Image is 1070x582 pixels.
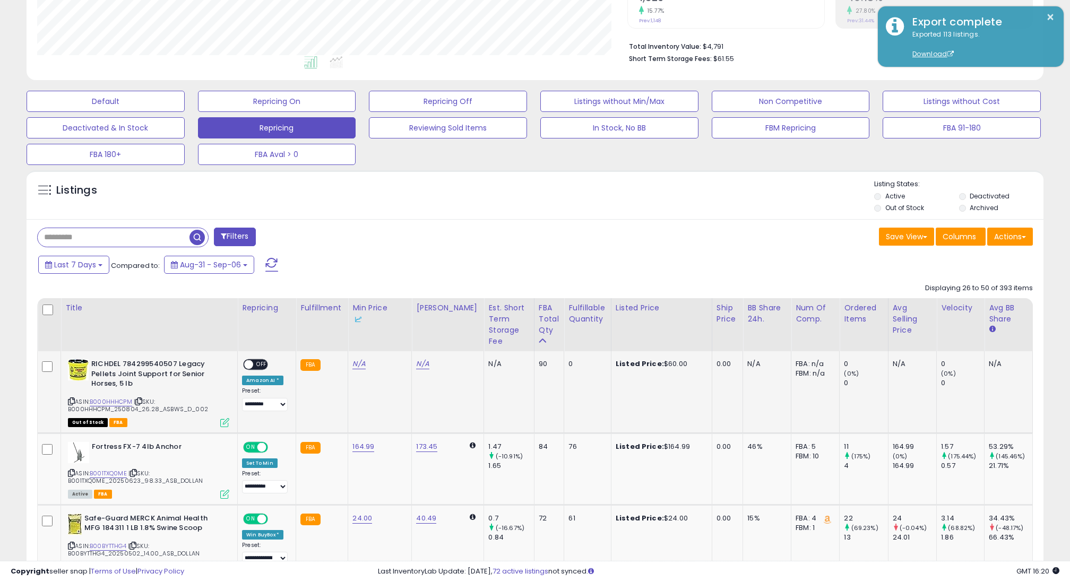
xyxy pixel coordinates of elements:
[893,533,937,542] div: 24.01
[11,566,49,576] strong: Copyright
[91,359,220,392] b: RICHDEL 784299540507 Legacy Pellets Joint Support for Senior Horses, 5 lb
[616,441,664,451] b: Listed Price:
[717,514,735,523] div: 0.00
[629,54,712,63] b: Short Term Storage Fees:
[893,452,908,461] small: (0%)
[616,359,664,369] b: Listed Price:
[941,302,980,314] div: Velocity
[214,228,255,246] button: Filters
[84,514,213,536] b: Safe-Guard MERCK Animal Health MFG 184311 1 LB 1.8% Swine Scoop
[244,514,257,523] span: ON
[198,91,356,112] button: Repricing On
[987,228,1033,246] button: Actions
[242,302,291,314] div: Repricing
[989,461,1032,471] div: 21.71%
[488,514,533,523] div: 0.7
[941,442,984,451] div: 1.57
[989,514,1032,523] div: 34.43%
[300,442,320,454] small: FBA
[616,513,664,523] b: Listed Price:
[416,302,479,314] div: [PERSON_NAME]
[568,442,602,451] div: 76
[109,418,127,427] span: FBA
[989,325,995,334] small: Avg BB Share.
[38,256,109,274] button: Last 7 Days
[94,490,112,499] span: FBA
[137,566,184,576] a: Privacy Policy
[68,514,82,535] img: 51JpbYZN9HL._SL40_.jpg
[488,302,529,347] div: Est. Short Term Storage Fee
[54,259,96,270] span: Last 7 Days
[300,302,343,314] div: Fulfillment
[242,530,283,540] div: Win BuyBox *
[352,314,407,325] div: Some or all of the values in this column are provided from Inventory Lab.
[164,256,254,274] button: Aug-31 - Sep-06
[885,192,905,201] label: Active
[941,514,984,523] div: 3.14
[27,144,185,165] button: FBA 180+
[941,461,984,471] div: 0.57
[568,302,606,325] div: Fulfillable Quantity
[266,514,283,523] span: OFF
[27,91,185,112] button: Default
[266,442,283,451] span: OFF
[796,302,835,325] div: Num of Comp.
[68,442,89,463] img: 216HyYEMY-L._SL40_.jpg
[253,360,270,369] span: OFF
[68,542,200,558] span: | SKU: B00BYTTHG4_20250502_14.00_ASB_DOLLAN
[56,183,97,198] h5: Listings
[885,203,924,212] label: Out of Stock
[68,442,229,498] div: ASIN:
[936,228,986,246] button: Columns
[539,442,556,451] div: 84
[352,314,363,325] img: InventoryLab Logo
[616,302,707,314] div: Listed Price
[948,452,976,461] small: (175.44%)
[629,42,701,51] b: Total Inventory Value:
[496,524,524,532] small: (-16.67%)
[352,513,372,524] a: 24.00
[539,359,556,369] div: 90
[90,397,132,406] a: B000HHHCPM
[242,387,288,411] div: Preset:
[844,369,859,378] small: (0%)
[904,14,1056,30] div: Export complete
[941,378,984,388] div: 0
[796,514,831,523] div: FBA: 4
[796,523,831,533] div: FBM: 1
[796,451,831,461] div: FBM: 10
[180,259,241,270] span: Aug-31 - Sep-06
[244,442,257,451] span: ON
[970,192,1009,201] label: Deactivated
[378,567,1059,577] div: Last InventoryLab Update: [DATE], not synced.
[989,302,1028,325] div: Avg BB Share
[1016,566,1059,576] span: 2025-09-14 16:20 GMT
[893,302,933,336] div: Avg Selling Price
[300,359,320,371] small: FBA
[844,378,887,388] div: 0
[488,461,533,471] div: 1.65
[1046,11,1055,24] button: ×
[996,524,1023,532] small: (-48.17%)
[941,369,956,378] small: (0%)
[616,514,704,523] div: $24.00
[616,359,704,369] div: $60.00
[111,260,160,271] span: Compared to:
[644,7,665,15] small: 15.77%
[844,461,887,471] div: 4
[713,54,734,64] span: $61.55
[242,376,283,385] div: Amazon AI *
[900,524,927,532] small: (-0.04%)
[941,359,984,369] div: 0
[847,18,874,24] small: Prev: 31.44%
[717,359,735,369] div: 0.00
[796,359,831,369] div: FBA: n/a
[874,179,1043,189] p: Listing States:
[488,359,525,369] div: N/A
[198,117,356,138] button: Repricing
[844,442,887,451] div: 11
[539,514,556,523] div: 72
[352,302,407,325] div: Min Price
[948,524,975,532] small: (68.82%)
[989,442,1032,451] div: 53.29%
